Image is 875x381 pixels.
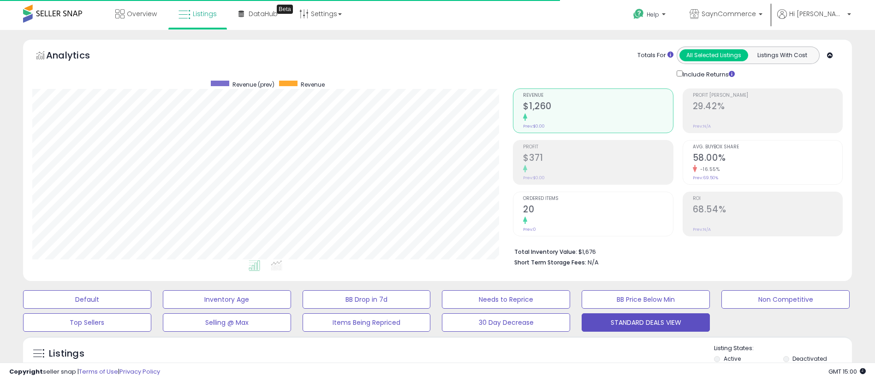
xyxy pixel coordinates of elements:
div: seller snap | | [9,368,160,376]
button: STANDARD DEALS VIEW [582,313,710,332]
li: $1,676 [514,246,836,257]
button: Inventory Age [163,290,291,309]
b: Total Inventory Value: [514,248,577,256]
button: All Selected Listings [679,49,748,61]
span: Help [647,11,659,18]
span: Hi [PERSON_NAME] [789,9,845,18]
small: Prev: N/A [693,123,711,129]
h2: 68.54% [693,204,842,217]
h2: $1,260 [523,101,673,113]
span: DataHub [249,9,278,18]
span: Avg. Buybox Share [693,145,842,150]
span: Overview [127,9,157,18]
h2: 29.42% [693,101,842,113]
small: -16.55% [697,166,720,173]
button: Items Being Repriced [303,313,431,332]
i: Get Help [633,8,644,20]
span: Revenue [301,81,325,88]
a: Terms of Use [79,367,118,376]
span: Revenue [523,93,673,98]
span: SaynCommerce [702,9,756,18]
small: Prev: $0.00 [523,175,545,181]
span: Profit [523,145,673,150]
button: BB Price Below Min [582,290,710,309]
div: Totals For [637,51,673,60]
h2: $371 [523,152,673,165]
span: Listings [193,9,217,18]
button: Non Competitive [721,290,850,309]
span: Ordered Items [523,196,673,201]
button: Top Sellers [23,313,151,332]
a: Hi [PERSON_NAME] [777,9,851,30]
p: Listing States: [714,344,852,353]
span: ROI [693,196,842,201]
strong: Copyright [9,367,43,376]
button: BB Drop in 7d [303,290,431,309]
small: Prev: $0.00 [523,123,545,129]
div: Include Returns [670,69,746,79]
h5: Analytics [46,49,108,64]
button: Selling @ Max [163,313,291,332]
b: Short Term Storage Fees: [514,258,586,266]
span: 2025-09-10 15:00 GMT [828,367,866,376]
h5: Listings [49,347,84,360]
small: Prev: 0 [523,227,536,232]
button: 30 Day Decrease [442,313,570,332]
small: Prev: 69.50% [693,175,718,181]
h2: 58.00% [693,152,842,165]
button: Needs to Reprice [442,290,570,309]
a: Privacy Policy [119,367,160,376]
small: Prev: N/A [693,227,711,232]
span: Profit [PERSON_NAME] [693,93,842,98]
span: N/A [588,258,599,267]
h2: 20 [523,204,673,217]
div: Tooltip anchor [277,5,293,14]
span: Revenue (prev) [232,81,274,88]
a: Help [626,1,675,30]
button: Listings With Cost [748,49,816,61]
button: Default [23,290,151,309]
